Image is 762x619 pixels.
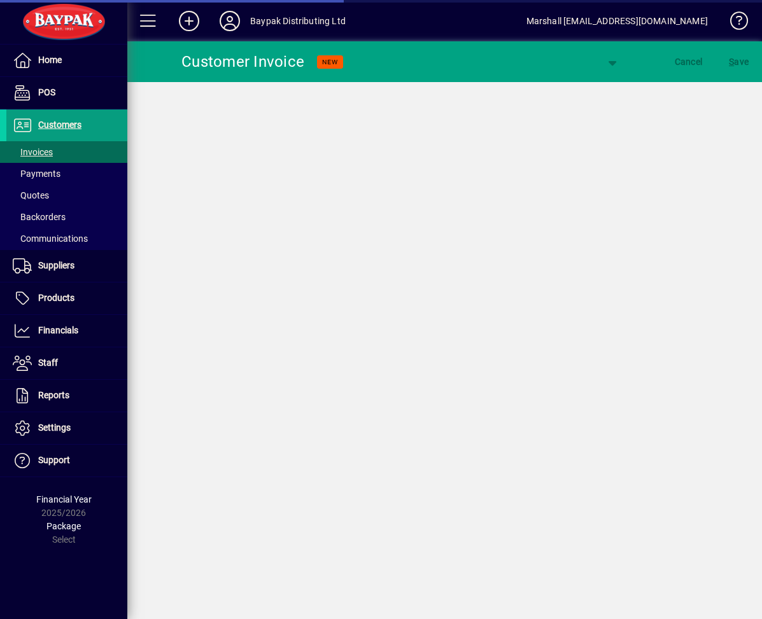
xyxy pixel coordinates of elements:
[13,169,60,179] span: Payments
[6,282,127,314] a: Products
[181,52,304,72] div: Customer Invoice
[13,190,49,200] span: Quotes
[38,120,81,130] span: Customers
[38,325,78,335] span: Financials
[38,422,71,433] span: Settings
[38,293,74,303] span: Products
[729,52,749,72] span: ave
[13,212,66,222] span: Backorders
[38,358,58,368] span: Staff
[6,206,127,228] a: Backorders
[6,315,127,347] a: Financials
[38,55,62,65] span: Home
[6,445,127,476] a: Support
[526,11,708,31] div: Marshall [EMAIL_ADDRESS][DOMAIN_NAME]
[6,228,127,249] a: Communications
[38,455,70,465] span: Support
[726,50,752,73] button: Save
[6,45,127,76] a: Home
[36,494,92,504] span: Financial Year
[6,77,127,109] a: POS
[38,87,55,97] span: POS
[6,141,127,163] a: Invoices
[13,233,88,244] span: Communications
[6,412,127,444] a: Settings
[38,260,74,270] span: Suppliers
[729,57,734,67] span: S
[6,163,127,184] a: Payments
[6,250,127,282] a: Suppliers
[169,10,209,32] button: Add
[322,58,338,66] span: NEW
[250,11,346,31] div: Baypak Distributing Ltd
[209,10,250,32] button: Profile
[38,390,69,400] span: Reports
[6,380,127,412] a: Reports
[6,347,127,379] a: Staff
[721,3,746,44] a: Knowledge Base
[6,184,127,206] a: Quotes
[46,521,81,531] span: Package
[13,147,53,157] span: Invoices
